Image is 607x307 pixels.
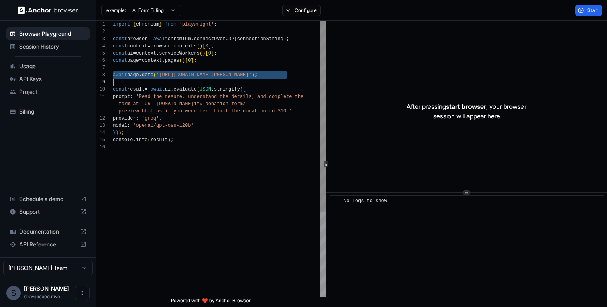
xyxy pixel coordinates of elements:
span: 'groq' [142,116,159,121]
span: . [171,87,173,92]
span: ) [252,72,255,78]
span: ) [168,137,171,143]
span: context [142,58,162,63]
span: Documentation [19,228,77,236]
span: chromium [168,36,191,42]
span: const [113,51,127,56]
span: preview.html as if you were her. Limit the donatio [118,108,263,114]
span: page [127,58,139,63]
span: } [159,22,162,27]
span: [ [202,43,205,49]
span: ) [202,51,205,56]
span: Support [19,208,77,216]
span: goto [142,72,153,78]
span: ​ [334,197,338,205]
span: model [113,123,127,128]
div: Browser Playground [6,27,90,40]
div: 10 [96,86,105,93]
div: API Keys [6,73,90,85]
span: . [171,43,173,49]
span: import [113,22,130,27]
div: Project [6,85,90,98]
span: shay@executivehunt.com [24,293,64,299]
div: 4 [96,43,105,50]
span: form at [URL][DOMAIN_NAME] [118,101,194,107]
span: . [133,137,136,143]
span: ( [197,43,200,49]
span: ) [116,130,118,136]
span: const [113,58,127,63]
span: n to $10.' [263,108,292,114]
span: result [151,137,168,143]
span: chromium [136,22,159,27]
span: ; [211,43,214,49]
span: Shay Merary [24,285,69,292]
span: = [147,36,150,42]
span: info [136,137,148,143]
span: stringify [214,87,240,92]
span: context [136,51,156,56]
div: 5 [96,50,105,57]
span: Browser Playground [19,30,86,38]
span: 'openai/gpt-oss-120b' [133,123,194,128]
span: ( [153,72,156,78]
span: 0 [208,51,211,56]
span: } [113,130,116,136]
span: Schedule a demo [19,195,77,203]
div: Billing [6,105,90,118]
span: . [191,36,194,42]
span: Billing [19,108,86,116]
span: ] [191,58,194,63]
span: ( [197,87,200,92]
div: Documentation [6,225,90,238]
span: ) [182,58,185,63]
span: ; [286,36,289,42]
span: [ [205,51,208,56]
span: result [127,87,145,92]
span: ai [127,51,133,56]
span: ] [208,43,211,49]
div: 15 [96,136,105,144]
div: API Reference [6,238,90,251]
div: Support [6,205,90,218]
span: ) [283,36,286,42]
img: Anchor Logo [18,6,78,14]
span: await [113,72,127,78]
span: '[URL][DOMAIN_NAME][PERSON_NAME]' [156,72,252,78]
div: 1 [96,21,105,28]
span: connectOverCDP [194,36,234,42]
span: ( [179,58,182,63]
span: 0 [205,43,208,49]
div: 3 [96,35,105,43]
span: ; [255,72,257,78]
span: browser [151,43,171,49]
div: 6 [96,57,105,64]
span: = [133,51,136,56]
span: console [113,137,133,143]
span: Powered with ❤️ by Anchor Browser [171,297,251,307]
div: 11 [96,93,105,100]
span: connectionString [237,36,283,42]
span: const [113,87,127,92]
span: ( [234,36,237,42]
div: Session History [6,40,90,53]
span: 'playwright' [179,22,214,27]
button: Start [575,5,602,16]
span: . [139,72,142,78]
span: lete the [281,94,304,100]
span: provider [113,116,136,121]
span: [ [185,58,188,63]
span: page [127,72,139,78]
span: , [159,116,162,121]
button: Open menu [75,286,90,300]
span: : [136,116,139,121]
span: ; [194,58,197,63]
span: ( [147,137,150,143]
span: prompt [113,94,130,100]
div: Usage [6,60,90,73]
span: browser [127,36,147,42]
span: . [162,58,165,63]
div: 13 [96,122,105,129]
span: ; [122,130,124,136]
span: start browser [446,102,486,110]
